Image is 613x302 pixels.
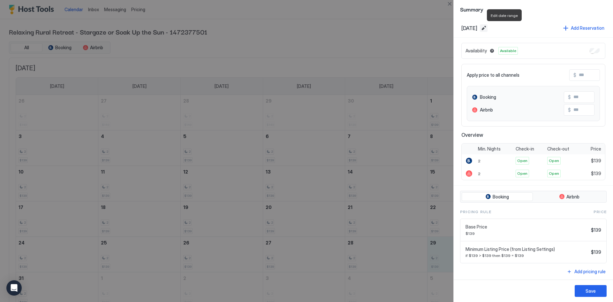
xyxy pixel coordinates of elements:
span: $139 [591,249,601,255]
span: if $139 > $139 then $139 = $139 [465,253,588,258]
span: Check-out [547,146,569,152]
span: Price [594,209,607,215]
span: Minimum Listing Price (from Listing Settings) [465,246,588,252]
span: Available [500,48,516,54]
span: Airbnb [566,194,579,200]
span: Pricing Rule [460,209,491,215]
span: Min. Nights [478,146,501,152]
button: Add pricing rule [566,267,607,276]
div: Add pricing rule [574,268,606,275]
span: 2 [478,159,481,163]
span: $139 [465,231,588,236]
button: Edit date range [480,24,488,32]
span: Price [591,146,601,152]
span: Summary [460,5,607,13]
span: Booking [493,194,509,200]
span: $139 [591,158,601,164]
span: $ [568,94,571,100]
span: Booking [480,94,496,100]
span: $ [573,72,576,78]
button: Add Reservation [562,24,605,32]
span: Check-in [516,146,534,152]
span: 2 [478,171,481,176]
span: Open [517,158,527,164]
div: Add Reservation [571,25,604,31]
span: $139 [591,227,601,233]
span: $ [568,107,571,113]
span: Open [549,171,559,176]
span: Availability [465,48,487,54]
span: Base Price [465,224,588,230]
button: Blocked dates override all pricing rules and remain unavailable until manually unblocked [488,47,496,55]
span: [DATE] [461,25,477,31]
span: Airbnb [480,107,493,113]
span: Edit date range [491,13,518,18]
button: Airbnb [534,192,605,201]
span: Open [549,158,559,164]
span: $139 [591,171,601,176]
div: tab-group [460,191,607,203]
span: Open [517,171,527,176]
button: Booking [462,192,533,201]
span: Overview [461,132,605,138]
span: Apply price to all channels [467,72,519,78]
div: Save [586,288,596,294]
button: Save [575,285,607,297]
div: Open Intercom Messenger [6,280,22,296]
